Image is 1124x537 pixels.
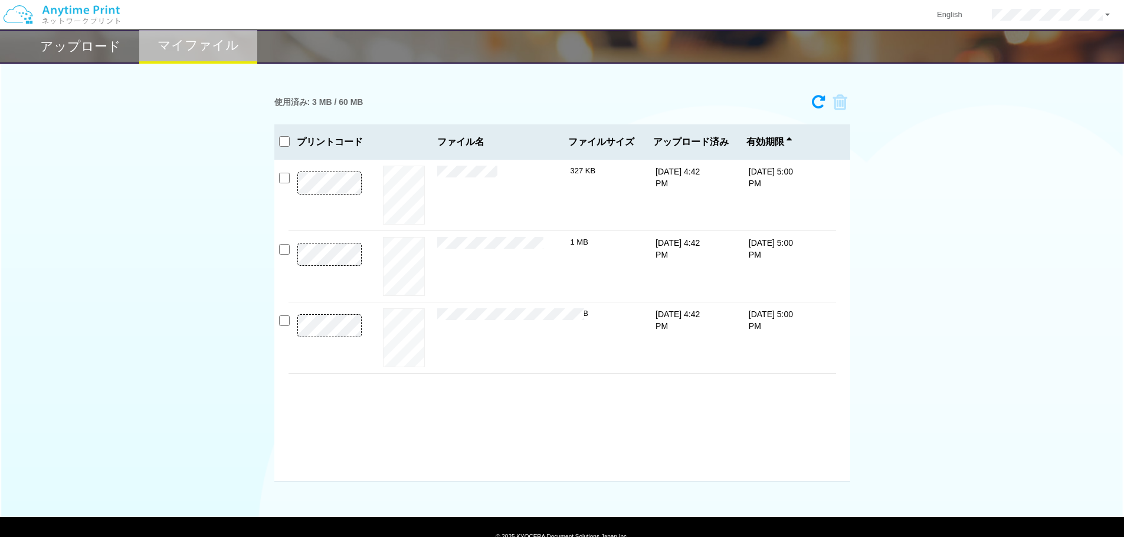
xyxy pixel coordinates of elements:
[749,308,794,332] p: [DATE] 5:00 PM
[437,137,563,147] span: ファイル名
[749,166,794,189] p: [DATE] 5:00 PM
[571,166,596,175] span: 327 KB
[656,237,700,261] p: [DATE] 4:42 PM
[653,137,729,147] span: アップロード済み
[274,98,363,107] h3: 使用済み: 3 MB / 60 MB
[158,38,239,52] h2: マイファイル
[749,237,794,261] p: [DATE] 5:00 PM
[746,137,792,147] span: 有効期限
[40,39,121,54] h2: アップロード
[656,308,700,332] p: [DATE] 4:42 PM
[656,166,700,189] p: [DATE] 4:42 PM
[289,137,371,147] h3: プリントコード
[568,137,635,147] span: ファイルサイズ
[571,238,588,246] span: 1 MB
